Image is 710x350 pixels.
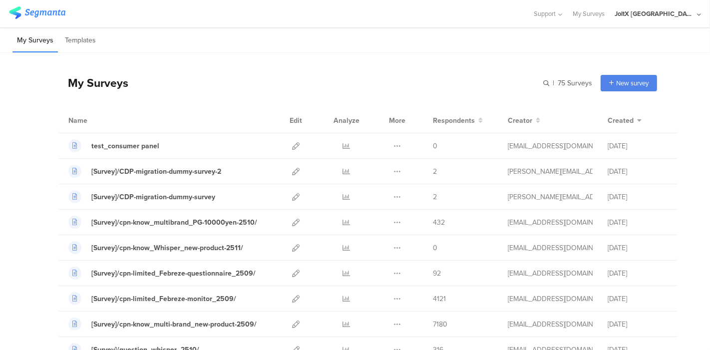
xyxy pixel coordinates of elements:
a: [Survey]/cpn-know_multibrand_PG-10000yen-2510/ [68,216,257,229]
button: Created [608,115,642,126]
a: [Survey]/cpn-know_multi-brand_new-product-2509/ [68,318,257,331]
div: kumai.ik@pg.com [508,217,593,228]
div: [Survey]/cpn-know_Whisper_new-product-2511/ [91,243,243,253]
div: praharaj.sp.1@pg.com [508,166,593,177]
span: 4121 [433,294,446,304]
span: Creator [508,115,532,126]
li: My Surveys [12,29,58,52]
div: [DATE] [608,268,668,279]
a: [Survey]/CDP-migration-dummy-survey [68,190,215,203]
span: New survey [616,78,649,88]
div: [Survey]/CDP-migration-dummy-survey [91,192,215,202]
span: Respondents [433,115,475,126]
div: My Surveys [58,74,128,91]
span: | [551,78,556,88]
div: kumai.ik@pg.com [508,319,593,330]
div: kumai.ik@pg.com [508,141,593,151]
div: [DATE] [608,192,668,202]
div: [DATE] [608,294,668,304]
div: [DATE] [608,243,668,253]
a: [Survey]/cpn-limited_Febreze-questionnaire_2509/ [68,267,256,280]
a: [Survey]/cpn-know_Whisper_new-product-2511/ [68,241,243,254]
div: Name [68,115,128,126]
span: 432 [433,217,445,228]
span: 75 Surveys [558,78,592,88]
span: Created [608,115,634,126]
span: 0 [433,141,437,151]
a: [Survey]/cpn-limited_Febreze-monitor_2509/ [68,292,236,305]
div: kumai.ik@pg.com [508,294,593,304]
div: [DATE] [608,166,668,177]
div: praharaj.sp.1@pg.com [508,192,593,202]
span: 7180 [433,319,447,330]
span: 2 [433,166,437,177]
span: 0 [433,243,437,253]
a: test_consumer panel [68,139,159,152]
div: kumai.ik@pg.com [508,268,593,279]
a: [Survey]/CDP-migration-dummy-survey-2 [68,165,221,178]
div: [Survey]/CDP-migration-dummy-survey-2 [91,166,221,177]
div: Analyze [332,108,361,133]
span: 2 [433,192,437,202]
div: JoltX [GEOGRAPHIC_DATA] [615,9,695,18]
div: [DATE] [608,319,668,330]
div: [Survey]/cpn-know_multibrand_PG-10000yen-2510/ [91,217,257,228]
li: Templates [60,29,100,52]
div: kumai.ik@pg.com [508,243,593,253]
img: segmanta logo [9,6,65,19]
span: 92 [433,268,441,279]
button: Creator [508,115,540,126]
div: [Survey]/cpn-limited_Febreze-questionnaire_2509/ [91,268,256,279]
div: [Survey]/cpn-know_multi-brand_new-product-2509/ [91,319,257,330]
span: Support [534,9,556,18]
div: [DATE] [608,217,668,228]
button: Respondents [433,115,483,126]
div: test_consumer panel [91,141,159,151]
div: More [386,108,408,133]
div: Edit [285,108,307,133]
div: [DATE] [608,141,668,151]
div: [Survey]/cpn-limited_Febreze-monitor_2509/ [91,294,236,304]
